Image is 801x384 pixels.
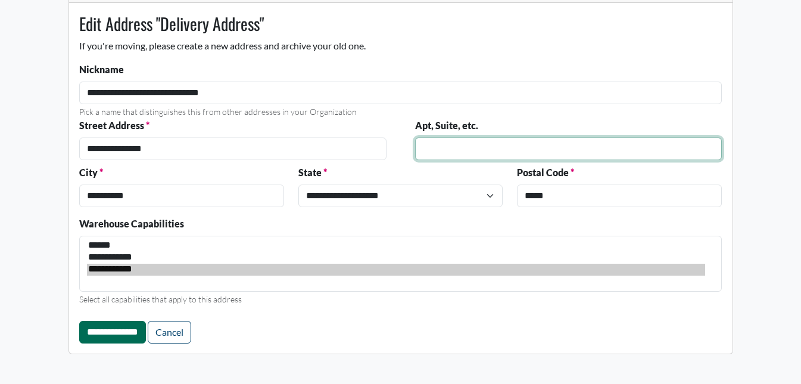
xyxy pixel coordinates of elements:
label: City [79,166,103,180]
p: If you're moving, please create a new address and archive your old one. [79,39,722,53]
label: Apt, Suite, etc. [415,118,478,133]
label: Warehouse Capabilities [79,217,184,231]
a: Cancel [148,321,191,344]
label: Nickname [79,63,124,77]
label: State [298,166,327,180]
h3: Edit Address "Delivery Address" [79,14,722,34]
small: Pick a name that distinguishes this from other addresses in your Organization [79,107,357,117]
small: Select all capabilities that apply to this address [79,294,242,304]
label: Postal Code [517,166,574,180]
label: Street Address [79,118,149,133]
